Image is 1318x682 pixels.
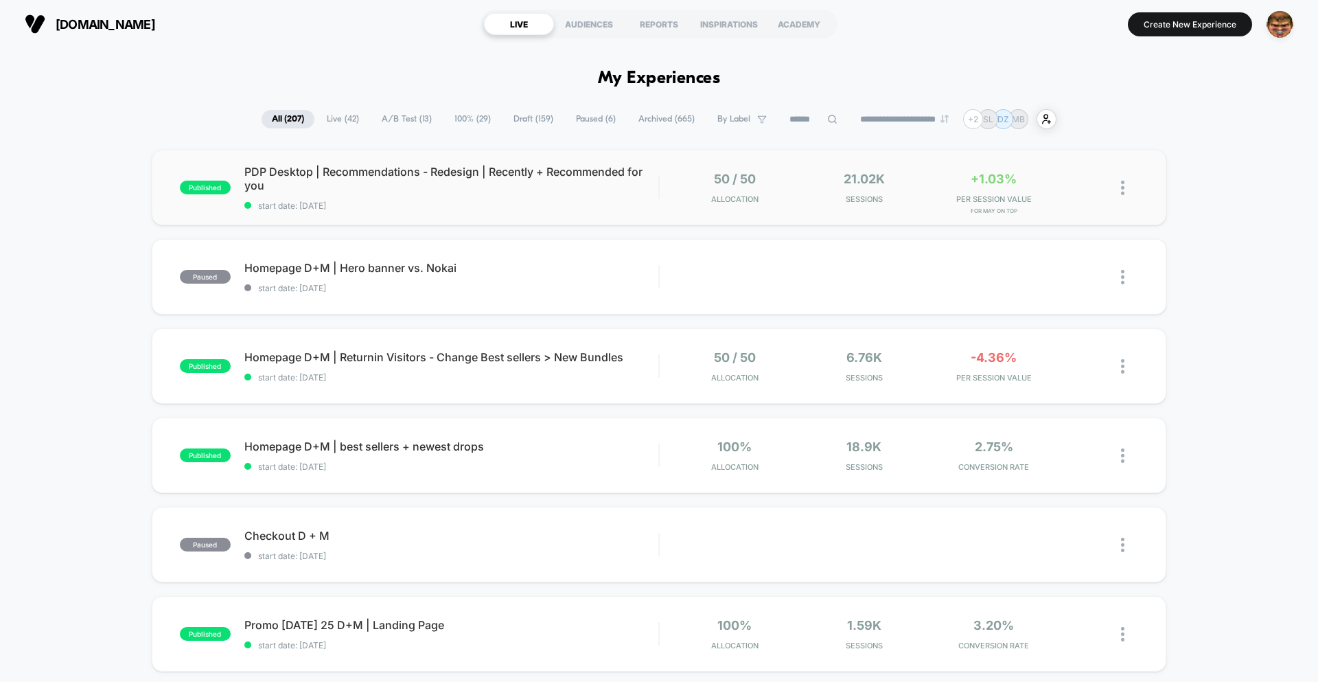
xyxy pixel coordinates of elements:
[932,373,1055,383] span: PER SESSION VALUE
[180,627,231,641] span: published
[1267,11,1293,38] img: ppic
[711,641,759,650] span: Allocation
[844,172,885,186] span: 21.02k
[566,110,626,128] span: Paused ( 6 )
[717,618,752,633] span: 100%
[717,114,750,124] span: By Label
[803,641,926,650] span: Sessions
[711,194,759,204] span: Allocation
[180,359,231,373] span: published
[244,165,658,192] span: PDP Desktop | Recommendations - Redesign | Recently + Recommended for you
[244,551,658,561] span: start date: [DATE]
[940,115,949,123] img: end
[244,283,658,293] span: start date: [DATE]
[598,69,721,89] h1: My Experiences
[1128,12,1252,36] button: Create New Experience
[975,440,1013,454] span: 2.75%
[847,618,881,633] span: 1.59k
[244,372,658,383] span: start date: [DATE]
[1121,270,1124,284] img: close
[932,641,1055,650] span: CONVERSION RATE
[316,110,369,128] span: Live ( 42 )
[717,440,752,454] span: 100%
[554,13,624,35] div: AUDIENCES
[971,172,1017,186] span: +1.03%
[444,110,501,128] span: 100% ( 29 )
[1121,538,1124,552] img: close
[1121,448,1124,463] img: close
[25,14,45,34] img: Visually logo
[714,172,756,186] span: 50 / 50
[714,350,756,365] span: 50 / 50
[244,640,658,650] span: start date: [DATE]
[932,194,1055,204] span: PER SESSION VALUE
[932,462,1055,472] span: CONVERSION RATE
[711,373,759,383] span: Allocation
[846,350,882,365] span: 6.76k
[180,538,231,552] span: paused
[694,13,764,35] div: INSPIRATIONS
[244,350,658,364] span: Homepage D+M | Returnin Visitors - Change Best sellers > New Bundles
[371,110,442,128] span: A/B Test ( 13 )
[1121,181,1124,195] img: close
[244,440,658,453] span: Homepage D+M | best sellers + newest drops
[803,373,926,383] span: Sessions
[971,350,1017,365] span: -4.36%
[56,17,155,32] span: [DOMAIN_NAME]
[180,181,231,194] span: published
[846,440,881,454] span: 18.9k
[244,261,658,275] span: Homepage D+M | Hero banner vs. Nokai
[1121,359,1124,374] img: close
[1012,114,1025,124] p: MB
[983,114,993,124] p: SL
[21,13,159,35] button: [DOMAIN_NAME]
[503,110,564,128] span: Draft ( 159 )
[628,110,705,128] span: Archived ( 665 )
[973,618,1014,633] span: 3.20%
[624,13,694,35] div: REPORTS
[1262,10,1297,38] button: ppic
[180,270,231,284] span: paused
[764,13,834,35] div: ACADEMY
[244,201,658,211] span: start date: [DATE]
[932,207,1055,214] span: for may on top
[244,462,658,472] span: start date: [DATE]
[180,448,231,462] span: published
[244,529,658,543] span: Checkout D + M
[1121,627,1124,641] img: close
[262,110,314,128] span: All ( 207 )
[803,462,926,472] span: Sessions
[484,13,554,35] div: LIVE
[244,618,658,632] span: Promo [DATE] 25 D+M | Landing Page
[963,109,983,129] div: + 2
[711,462,759,472] span: Allocation
[997,114,1009,124] p: DZ
[803,194,926,204] span: Sessions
